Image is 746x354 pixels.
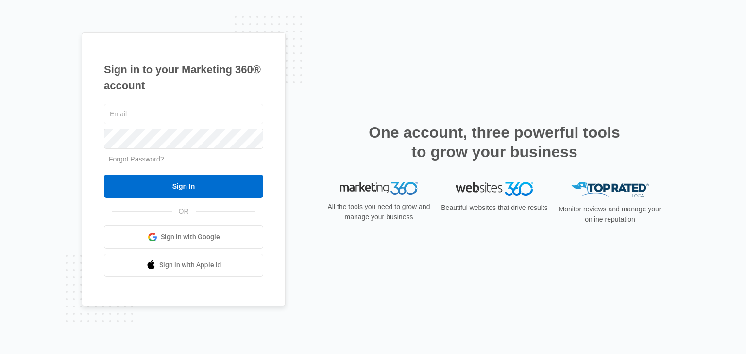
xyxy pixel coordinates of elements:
p: Monitor reviews and manage your online reputation [556,204,664,225]
input: Sign In [104,175,263,198]
a: Sign in with Google [104,225,263,249]
p: All the tools you need to grow and manage your business [324,202,433,222]
span: OR [172,207,196,217]
h2: One account, three powerful tools to grow your business [366,123,623,161]
a: Sign in with Apple Id [104,254,263,277]
img: Marketing 360 [340,182,418,195]
img: Websites 360 [456,182,533,196]
p: Beautiful websites that drive results [440,203,549,213]
img: Top Rated Local [571,182,649,198]
a: Forgot Password? [109,155,164,163]
span: Sign in with Google [161,232,220,242]
span: Sign in with Apple Id [159,260,221,270]
h1: Sign in to your Marketing 360® account [104,62,263,94]
input: Email [104,104,263,124]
